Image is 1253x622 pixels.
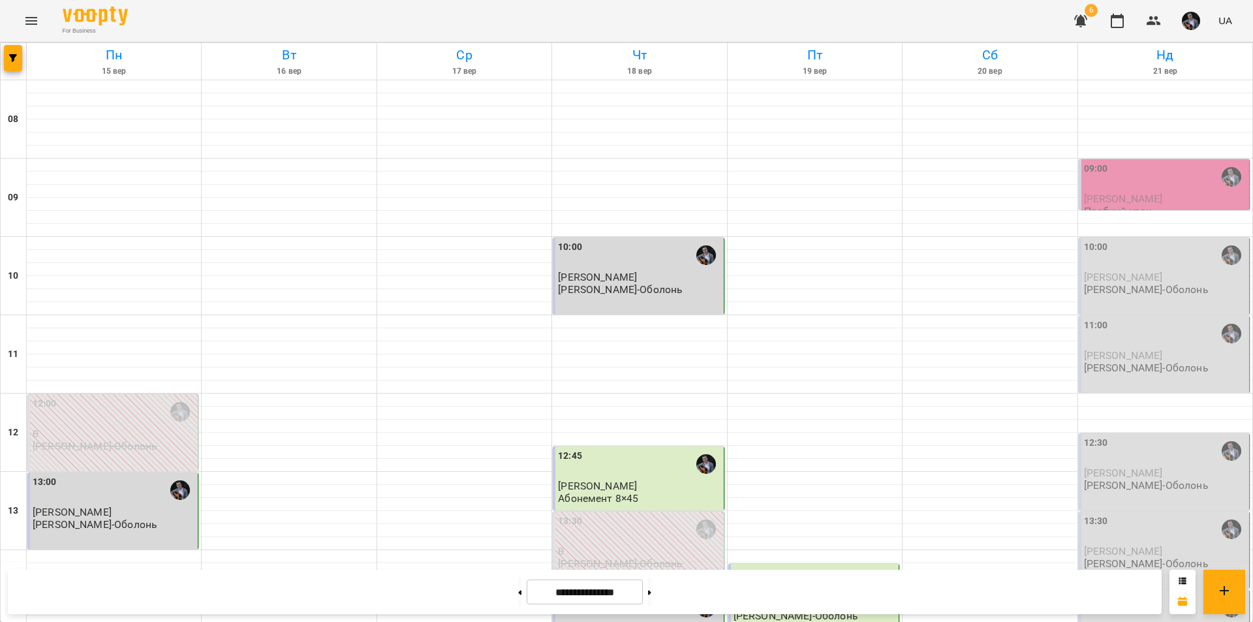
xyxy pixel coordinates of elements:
img: Voopty Logo [63,7,128,25]
p: [PERSON_NAME]-Оболонь [558,284,683,295]
img: Олексій КОЧЕТОВ [1222,441,1241,461]
label: 10:00 [558,240,582,255]
h6: 19 вер [730,65,900,78]
label: 13:00 [33,475,57,490]
h6: 11 [8,347,18,362]
p: Абонемент 8×45 [558,493,638,504]
img: Олексій КОЧЕТОВ [170,480,190,500]
label: 13:30 [558,514,582,529]
img: d409717b2cc07cfe90b90e756120502c.jpg [1182,12,1200,30]
h6: 16 вер [204,65,374,78]
span: [PERSON_NAME] [558,480,637,492]
label: 11:00 [1084,319,1108,333]
img: Олексій КОЧЕТОВ [1222,520,1241,539]
h6: Ср [379,45,549,65]
span: [PERSON_NAME] [558,271,637,283]
img: Олексій КОЧЕТОВ [1222,167,1241,187]
h6: 09 [8,191,18,205]
img: Олексій КОЧЕТОВ [696,520,716,539]
label: 09:00 [1084,162,1108,176]
h6: Пт [730,45,900,65]
img: Олексій КОЧЕТОВ [696,454,716,474]
span: For Business [63,27,128,35]
h6: 18 вер [554,65,724,78]
h6: 13 [8,504,18,518]
h6: Чт [554,45,724,65]
span: [PERSON_NAME] [1084,545,1163,557]
label: 10:00 [1084,240,1108,255]
h6: 12 [8,426,18,440]
img: Олексій КОЧЕТОВ [696,245,716,265]
p: [PERSON_NAME]-Оболонь [558,558,683,569]
label: 12:30 [1084,436,1108,450]
p: [PERSON_NAME]-Оболонь [1084,558,1209,569]
p: 0 [33,428,195,439]
label: 12:45 [558,449,582,463]
h6: 17 вер [379,65,549,78]
p: 0 [558,546,720,557]
span: [PERSON_NAME] [33,506,112,518]
h6: 08 [8,112,18,127]
span: [PERSON_NAME] [1084,467,1163,479]
img: Олексій КОЧЕТОВ [170,402,190,422]
p: [PERSON_NAME]-Оболонь [1084,284,1209,295]
span: 6 [1085,4,1098,17]
img: Олексій КОЧЕТОВ [1222,324,1241,343]
img: Олексій КОЧЕТОВ [1222,245,1241,265]
label: 13:30 [1084,514,1108,529]
p: [PERSON_NAME]-Оболонь [1084,480,1209,491]
h6: Вт [204,45,374,65]
p: Пробний урок [1084,206,1152,217]
span: UA [1218,14,1232,27]
p: [PERSON_NAME]-Оболонь [1084,362,1209,373]
p: [PERSON_NAME]-Оболонь [33,441,157,452]
span: [PERSON_NAME] [1084,349,1163,362]
button: Menu [16,5,47,37]
label: 12:00 [33,397,57,411]
h6: 10 [8,269,18,283]
h6: Нд [1080,45,1250,65]
button: UA [1213,8,1237,33]
h6: Пн [29,45,199,65]
h6: 20 вер [905,65,1075,78]
h6: 21 вер [1080,65,1250,78]
span: [PERSON_NAME] [1084,193,1163,205]
span: [PERSON_NAME] [1084,271,1163,283]
h6: 15 вер [29,65,199,78]
h6: Сб [905,45,1075,65]
p: [PERSON_NAME]-Оболонь [33,519,157,530]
